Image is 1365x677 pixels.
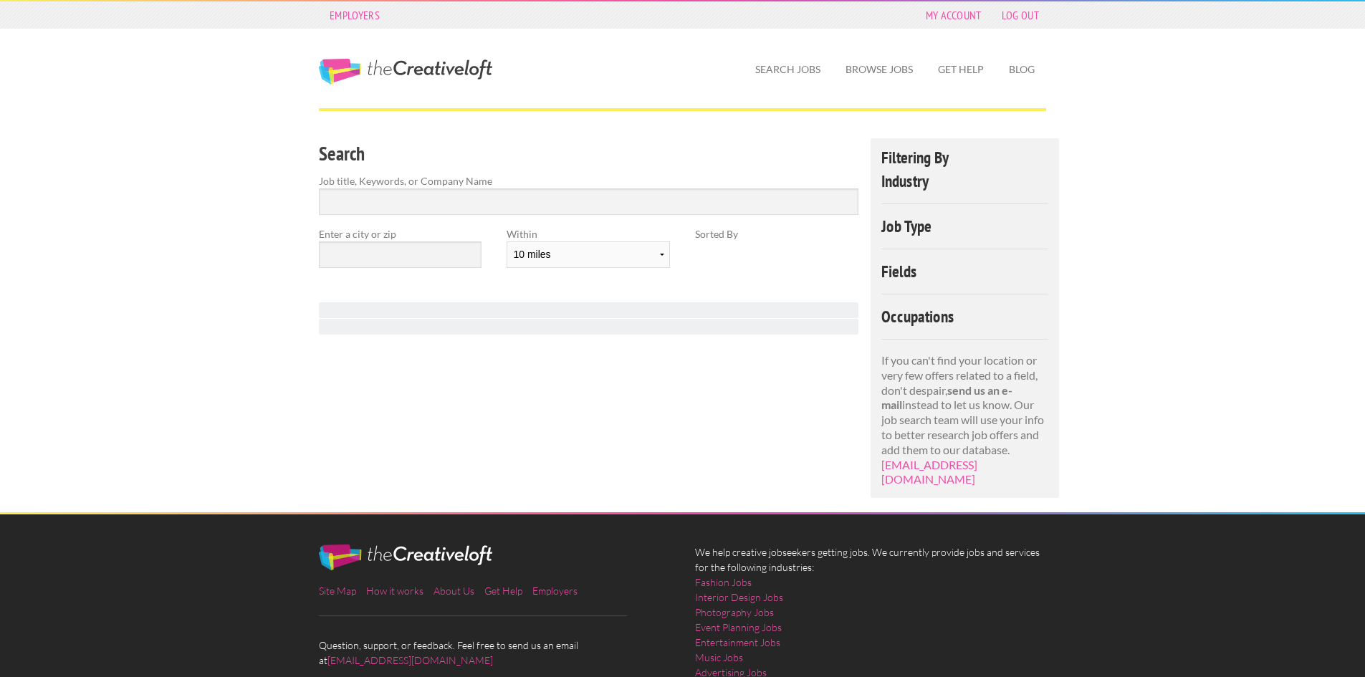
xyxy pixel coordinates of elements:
[322,5,387,25] a: Employers
[434,585,474,597] a: About Us
[366,585,423,597] a: How it works
[744,53,832,86] a: Search Jobs
[919,5,989,25] a: My Account
[881,263,1048,279] h4: Fields
[695,575,752,590] a: Fashion Jobs
[695,605,774,620] a: Photography Jobs
[997,53,1046,86] a: Blog
[319,59,492,85] a: The Creative Loft
[695,590,783,605] a: Interior Design Jobs
[881,173,1048,189] h4: Industry
[319,188,858,215] input: Search
[881,458,977,486] a: [EMAIL_ADDRESS][DOMAIN_NAME]
[695,650,743,665] a: Music Jobs
[926,53,995,86] a: Get Help
[695,635,780,650] a: Entertainment Jobs
[532,585,578,597] a: Employers
[881,353,1048,487] p: If you can't find your location or very few offers related to a field, don't despair, instead to ...
[995,5,1046,25] a: Log Out
[695,620,782,635] a: Event Planning Jobs
[319,140,858,168] h3: Search
[484,585,522,597] a: Get Help
[319,544,492,570] img: The Creative Loft
[319,226,482,241] label: Enter a city or zip
[319,585,356,597] a: Site Map
[695,226,858,241] label: Sorted By
[881,308,1048,325] h4: Occupations
[881,149,1048,165] h4: Filtering By
[834,53,924,86] a: Browse Jobs
[327,654,493,666] a: [EMAIL_ADDRESS][DOMAIN_NAME]
[319,173,858,188] label: Job title, Keywords, or Company Name
[881,218,1048,234] h4: Job Type
[881,383,1012,412] strong: send us an e-mail
[507,226,669,241] label: Within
